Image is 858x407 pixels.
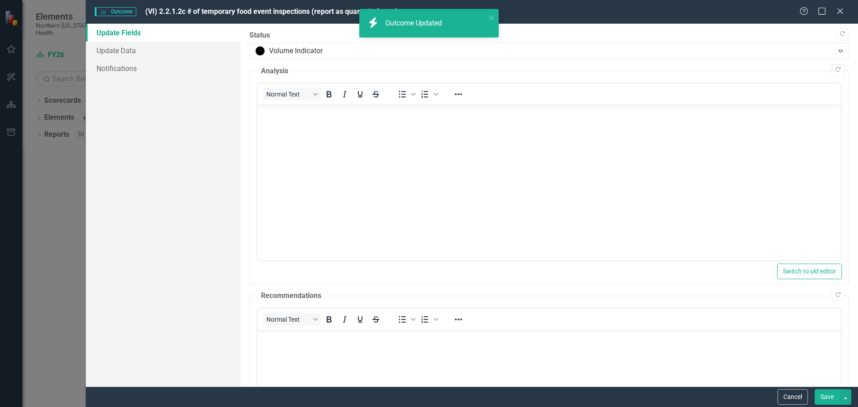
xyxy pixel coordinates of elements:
[489,13,495,23] button: close
[385,18,444,29] div: Outcome Updated
[145,7,398,16] span: (VI) 2.2.1.2c # of temporary food event inspections (report as quarterly figure)
[353,313,368,326] button: Underline
[257,291,326,301] legend: Recommendations
[353,88,368,101] button: Underline
[777,264,842,279] button: Switch to old editor
[321,88,336,101] button: Bold
[368,88,383,101] button: Strikethrough
[417,88,440,101] div: Numbered list
[257,105,841,260] iframe: Rich Text Area
[263,88,321,101] button: Block Normal Text
[395,88,417,101] div: Bullet list
[815,389,840,405] button: Save
[86,59,240,77] a: Notifications
[451,313,466,326] button: Reveal or hide additional toolbar items
[417,313,440,326] div: Numbered list
[337,313,352,326] button: Italic
[263,313,321,326] button: Block Normal Text
[249,30,849,41] label: Status
[266,316,310,323] span: Normal Text
[395,313,417,326] div: Bullet list
[337,88,352,101] button: Italic
[321,313,336,326] button: Bold
[451,88,466,101] button: Reveal or hide additional toolbar items
[257,66,293,76] legend: Analysis
[86,42,240,59] a: Update Data
[368,313,383,326] button: Strikethrough
[778,389,808,405] button: Cancel
[95,7,136,16] span: Outcome
[266,91,310,98] span: Normal Text
[86,24,240,42] a: Update Fields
